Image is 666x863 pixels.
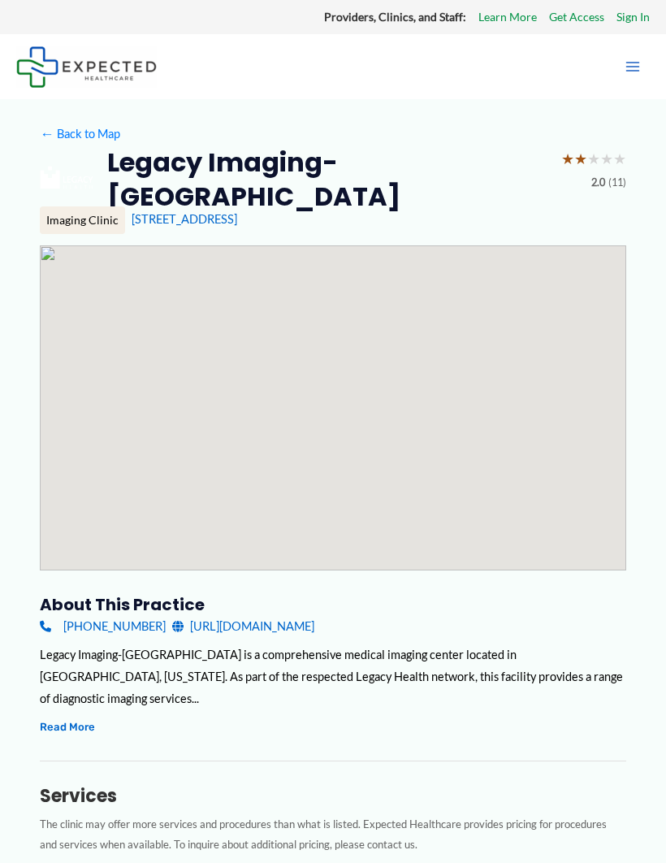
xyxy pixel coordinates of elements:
div: Imaging Clinic [40,206,125,234]
a: [STREET_ADDRESS] [132,212,237,226]
img: Expected Healthcare Logo - side, dark font, small [16,46,157,88]
span: ← [40,127,54,141]
strong: Providers, Clinics, and Staff: [324,10,466,24]
a: [PHONE_NUMBER] [40,615,166,637]
span: ★ [587,145,600,173]
span: ★ [561,145,574,173]
span: 2.0 [591,173,605,193]
h3: Services [40,785,626,808]
a: ←Back to Map [40,123,120,145]
button: Read More [40,718,95,736]
span: ★ [613,145,626,173]
p: The clinic may offer more services and procedures than what is listed. Expected Healthcare provid... [40,814,626,854]
span: (11) [608,173,626,193]
h3: About this practice [40,594,626,615]
a: Get Access [549,7,604,28]
h2: Legacy Imaging-[GEOGRAPHIC_DATA] [107,145,547,213]
span: ★ [600,145,613,173]
span: ★ [574,145,587,173]
button: Main menu toggle [616,50,650,84]
a: [URL][DOMAIN_NAME] [172,615,314,637]
a: Sign In [616,7,650,28]
a: Learn More [478,7,537,28]
div: Legacy Imaging-[GEOGRAPHIC_DATA] is a comprehensive medical imaging center located in [GEOGRAPHIC... [40,644,626,709]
